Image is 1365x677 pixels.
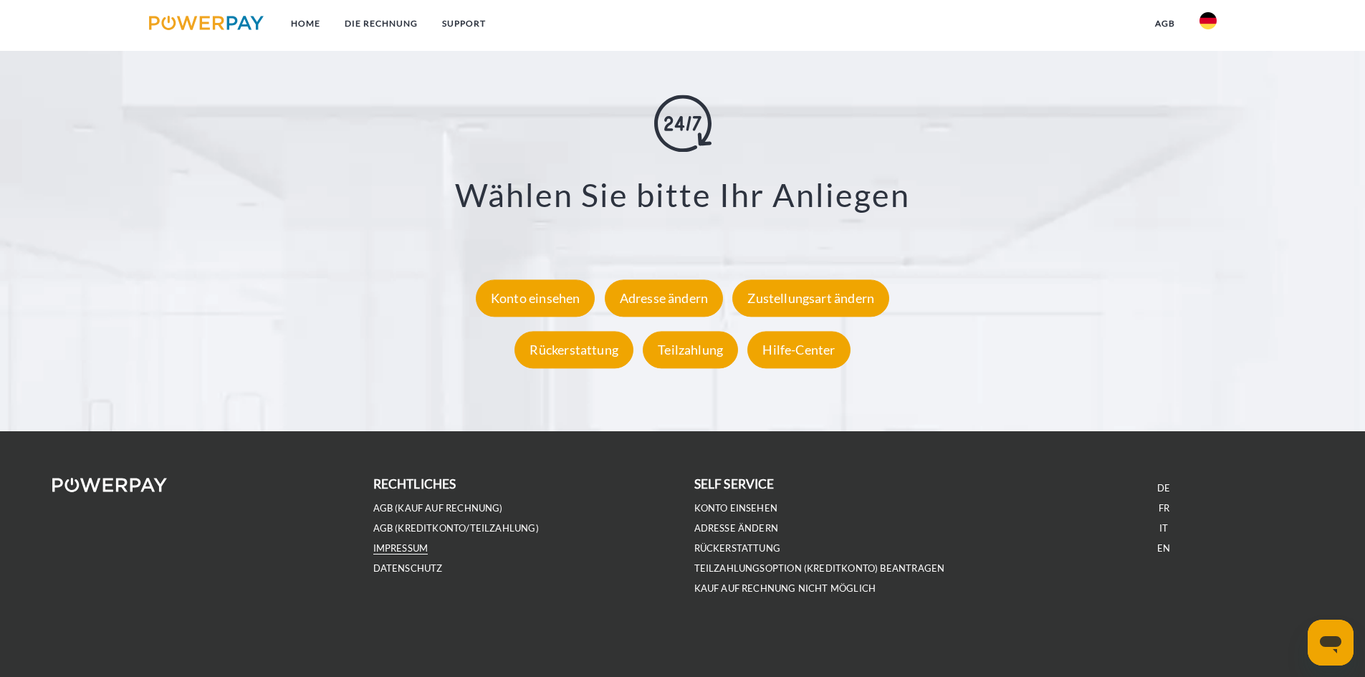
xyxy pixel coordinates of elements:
[1143,11,1187,37] a: agb
[373,562,443,575] a: DATENSCHUTZ
[639,342,742,357] a: Teilzahlung
[279,11,332,37] a: Home
[747,331,850,368] div: Hilfe-Center
[514,331,633,368] div: Rückerstattung
[1308,620,1354,666] iframe: Schaltfläche zum Öffnen des Messaging-Fensters
[694,476,775,491] b: self service
[1159,502,1169,514] a: FR
[52,478,168,492] img: logo-powerpay-white.svg
[694,542,781,554] a: Rückerstattung
[373,522,539,534] a: AGB (Kreditkonto/Teilzahlung)
[373,476,456,491] b: rechtliches
[1157,542,1170,554] a: EN
[476,279,595,317] div: Konto einsehen
[149,16,264,30] img: logo-powerpay.svg
[472,290,599,306] a: Konto einsehen
[654,95,712,153] img: online-shopping.svg
[744,342,853,357] a: Hilfe-Center
[694,502,778,514] a: Konto einsehen
[373,542,428,554] a: IMPRESSUM
[332,11,430,37] a: DIE RECHNUNG
[1199,12,1217,29] img: de
[86,176,1279,216] h3: Wählen Sie bitte Ihr Anliegen
[511,342,637,357] a: Rückerstattung
[643,331,738,368] div: Teilzahlung
[605,279,724,317] div: Adresse ändern
[694,562,945,575] a: Teilzahlungsoption (KREDITKONTO) beantragen
[1157,482,1170,494] a: DE
[601,290,727,306] a: Adresse ändern
[430,11,498,37] a: SUPPORT
[1159,522,1168,534] a: IT
[373,502,503,514] a: AGB (Kauf auf Rechnung)
[732,279,889,317] div: Zustellungsart ändern
[694,582,876,595] a: Kauf auf Rechnung nicht möglich
[729,290,893,306] a: Zustellungsart ändern
[694,522,779,534] a: Adresse ändern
